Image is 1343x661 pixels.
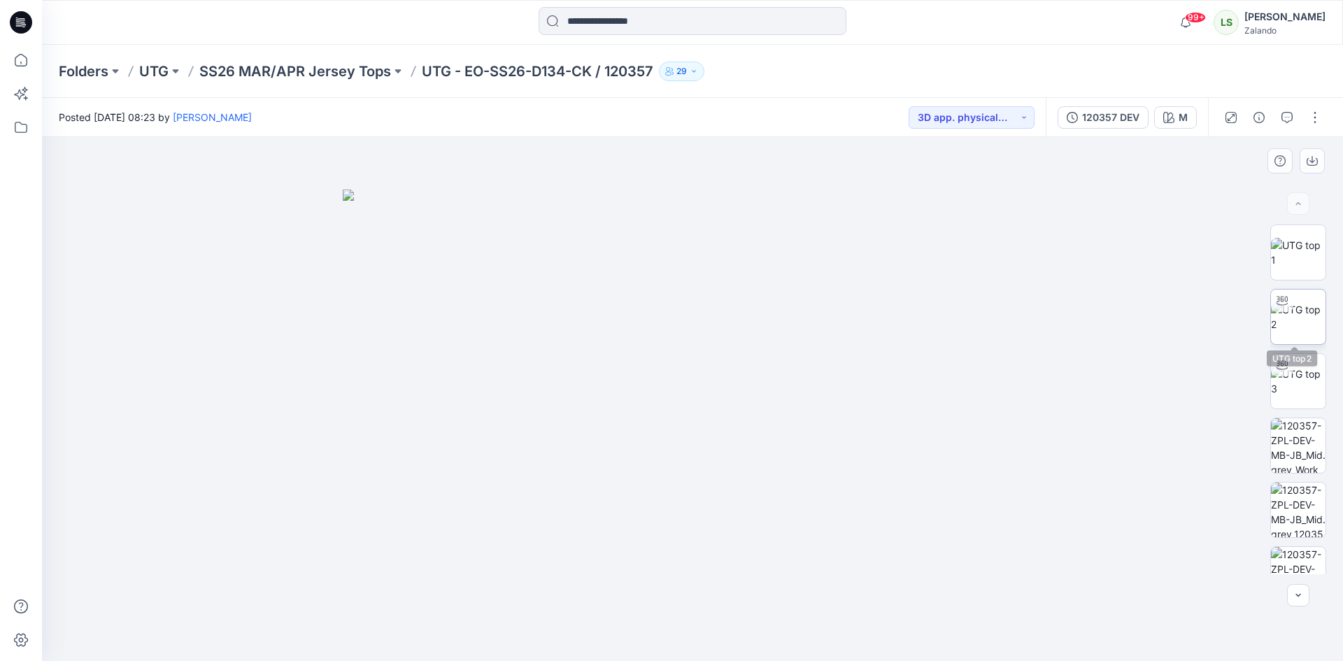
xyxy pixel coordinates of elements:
a: SS26 MAR/APR Jersey Tops [199,62,391,81]
span: 99+ [1185,12,1206,23]
img: UTG top 3 [1271,367,1326,396]
p: UTG - EO-SS26-D134-CK / 120357 [422,62,653,81]
img: 120357-ZPL-DEV-MB-JB_Mid. grey_Workmanship illustrations (1) [1271,418,1326,473]
a: [PERSON_NAME] [173,111,252,123]
div: M [1179,110,1188,125]
div: Zalando [1244,25,1326,36]
div: 120357 DEV [1082,110,1139,125]
a: UTG [139,62,169,81]
button: Details [1248,106,1270,129]
a: Folders [59,62,108,81]
button: 120357 DEV [1058,106,1149,129]
img: 120357-ZPL-DEV-MB-JB_Mid. grey_120357 patterns [1271,547,1326,602]
button: M [1154,106,1197,129]
div: LS [1214,10,1239,35]
img: 120357-ZPL-DEV-MB-JB_Mid. grey_120357 MC [1271,483,1326,537]
img: UTG top 2 [1271,302,1326,332]
div: [PERSON_NAME] [1244,8,1326,25]
span: Posted [DATE] 08:23 by [59,110,252,125]
img: UTG top 1 [1271,238,1326,267]
p: 29 [676,64,687,79]
button: 29 [659,62,704,81]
